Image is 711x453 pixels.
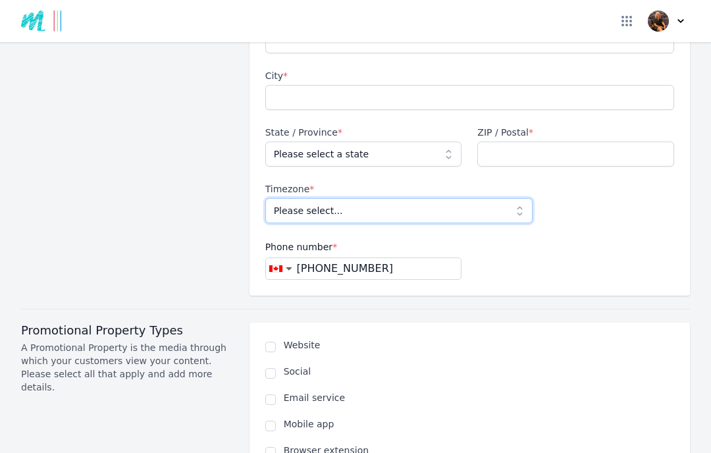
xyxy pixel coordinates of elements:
[284,365,674,378] label: Social
[477,126,674,139] label: ZIP / Postal
[21,341,234,394] p: A Promotional Property is the media through which your customers view your content. Please select...
[265,182,533,196] label: Timezone
[292,261,461,277] input: Enter a phone number
[265,242,337,252] span: Phone number
[265,69,674,82] label: City
[284,338,674,352] label: Website
[265,126,462,139] label: State / Province
[286,265,292,272] span: ▼
[284,391,674,404] label: Email service
[21,323,234,338] h3: Promotional Property Types
[284,417,674,431] label: Mobile app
